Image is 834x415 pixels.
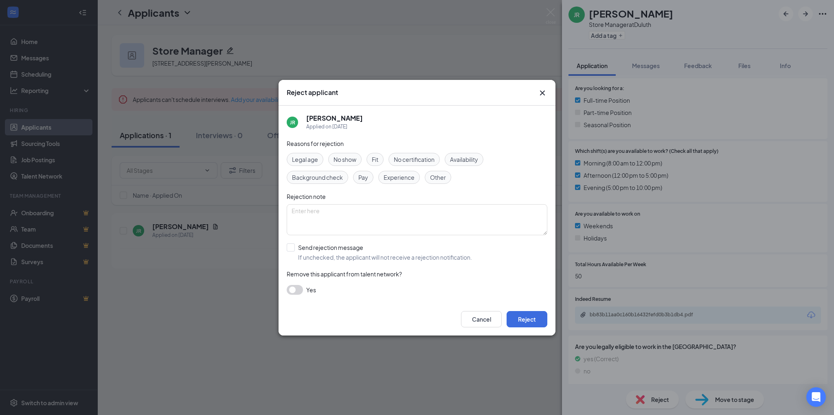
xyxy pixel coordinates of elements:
[306,114,363,123] h5: [PERSON_NAME]
[384,173,415,182] span: Experience
[306,285,316,295] span: Yes
[287,270,402,278] span: Remove this applicant from talent network?
[538,88,547,98] svg: Cross
[334,155,356,164] span: No show
[292,173,343,182] span: Background check
[461,311,502,327] button: Cancel
[292,155,318,164] span: Legal age
[430,173,446,182] span: Other
[287,140,344,147] span: Reasons for rejection
[507,311,547,327] button: Reject
[538,88,547,98] button: Close
[372,155,378,164] span: Fit
[287,193,326,200] span: Rejection note
[287,88,338,97] h3: Reject applicant
[306,123,363,131] div: Applied on [DATE]
[450,155,478,164] span: Availability
[358,173,368,182] span: Pay
[290,119,295,126] div: JR
[806,387,826,407] div: Open Intercom Messenger
[394,155,435,164] span: No certification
